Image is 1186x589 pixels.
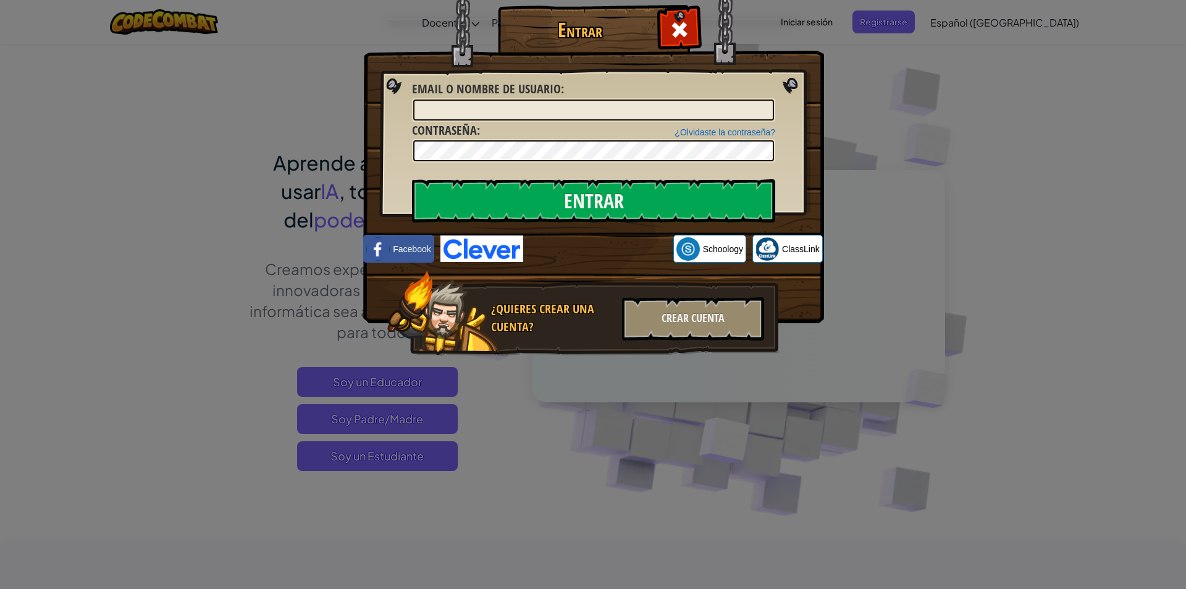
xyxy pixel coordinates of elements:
[523,235,673,263] iframe: Botón Iniciar sesión con Google
[412,122,480,140] label: :
[703,243,743,255] span: Schoology
[676,237,700,261] img: schoology.png
[412,122,477,138] span: Contraseña
[412,179,775,222] input: Entrar
[440,235,523,262] img: clever-logo-blue.png
[393,243,431,255] span: Facebook
[412,80,561,97] span: Email o Nombre de usuario
[622,297,764,341] div: Crear Cuenta
[675,127,775,137] a: ¿Olvidaste la contraseña?
[782,243,820,255] span: ClassLink
[755,237,779,261] img: classlink-logo-small.png
[491,300,615,336] div: ¿Quieres crear una cuenta?
[412,80,564,98] label: :
[366,237,390,261] img: facebook_small.png
[501,19,658,41] h1: Entrar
